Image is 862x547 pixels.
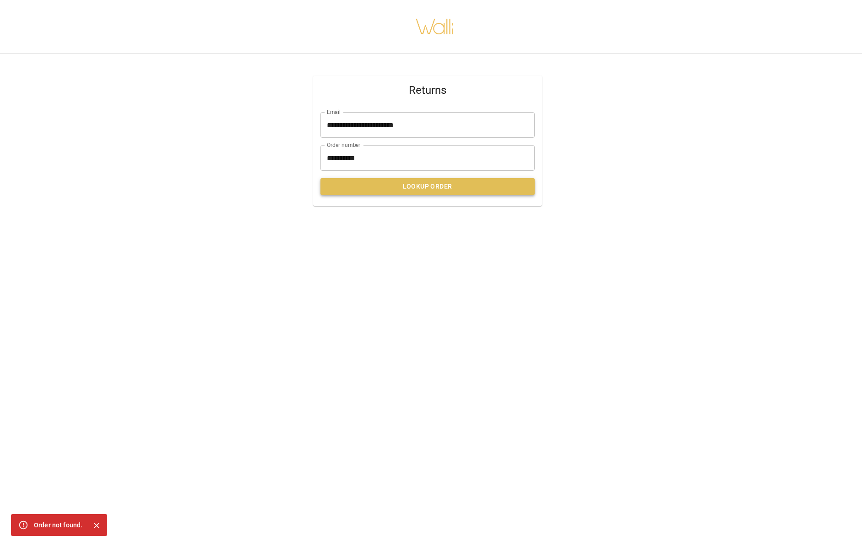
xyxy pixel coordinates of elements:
[415,7,455,46] img: walli-inc.myshopify.com
[320,83,535,97] span: Returns
[90,519,103,532] button: Close
[320,178,535,195] button: Lookup Order
[327,141,360,149] label: Order number
[34,517,82,533] div: Order not found.
[327,108,341,116] label: Email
